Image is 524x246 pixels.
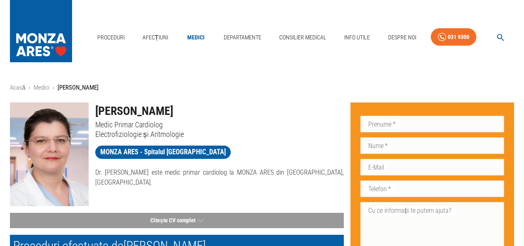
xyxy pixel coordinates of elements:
[94,29,128,46] a: Proceduri
[95,147,231,157] span: MONZA ARES - Spitalul [GEOGRAPHIC_DATA]
[448,32,469,42] div: 031 9300
[95,168,344,188] p: Dr. [PERSON_NAME] este medic primar cardiolog la MONZA ARES din [GEOGRAPHIC_DATA], [GEOGRAPHIC_DA...
[10,84,25,91] a: Acasă
[95,120,344,129] p: Medic Primar Cardiolog
[385,29,420,46] a: Despre Noi
[139,29,171,46] a: Afecțiuni
[34,84,49,91] a: Medici
[95,146,231,159] a: MONZA ARES - Spitalul [GEOGRAPHIC_DATA]
[95,102,344,120] h1: [PERSON_NAME]
[58,83,99,93] p: [PERSON_NAME]
[10,83,514,93] nav: breadcrumb
[29,83,30,93] li: ›
[341,29,373,46] a: Info Utile
[53,83,54,93] li: ›
[10,213,344,228] button: Citește CV complet
[276,29,330,46] a: Consilier Medical
[220,29,265,46] a: Departamente
[431,28,476,46] a: 031 9300
[10,102,89,206] img: Dr. Elena Sauer
[183,29,209,46] a: Medici
[95,129,344,139] p: Electrofiziologie și Aritmologie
